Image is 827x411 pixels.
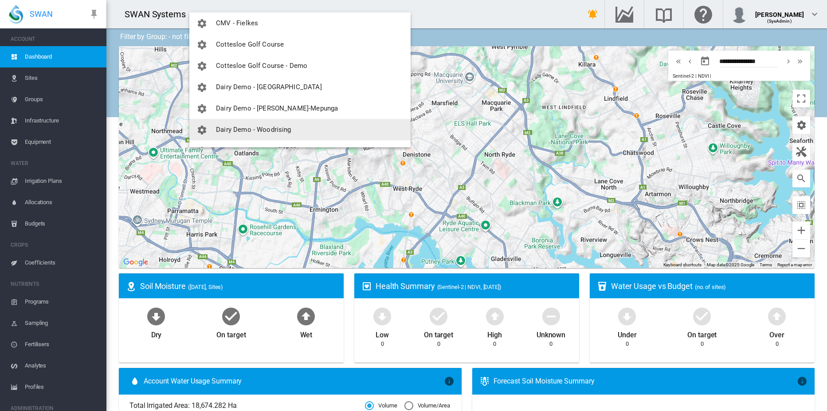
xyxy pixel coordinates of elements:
[196,40,207,50] md-icon: icon-cog
[196,61,207,71] md-icon: icon-cog
[196,125,207,135] md-icon: icon-cog
[196,82,207,93] md-icon: icon-cog
[216,40,284,48] span: Cottesloe Golf Course
[216,83,322,91] span: Dairy Demo - [GEOGRAPHIC_DATA]
[216,19,258,27] span: CMV - Fielkes
[189,119,411,140] button: You have 'Admin' permissions to Dairy Demo - Woodrising
[189,140,411,162] button: You have 'Admin' permissions to De Bortoli Wines
[216,62,307,70] span: Cottesloe Golf Course - Demo
[216,147,267,155] span: De Bortoli Wines
[216,126,291,134] span: Dairy Demo - Woodrising
[189,98,411,119] button: You have 'Admin' permissions to Dairy Demo - Smith-Mepunga
[189,12,411,34] button: You have 'Admin' permissions to CMV - Fielkes
[196,146,207,157] md-icon: icon-cog
[196,18,207,29] md-icon: icon-cog
[189,76,411,98] button: You have 'Admin' permissions to Dairy Demo - Clear Springs
[196,103,207,114] md-icon: icon-cog
[216,104,338,112] span: Dairy Demo - [PERSON_NAME]-Mepunga
[189,34,411,55] button: You have 'Admin' permissions to Cottesloe Golf Course
[189,55,411,76] button: You have 'Admin' permissions to Cottesloe Golf Course - Demo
